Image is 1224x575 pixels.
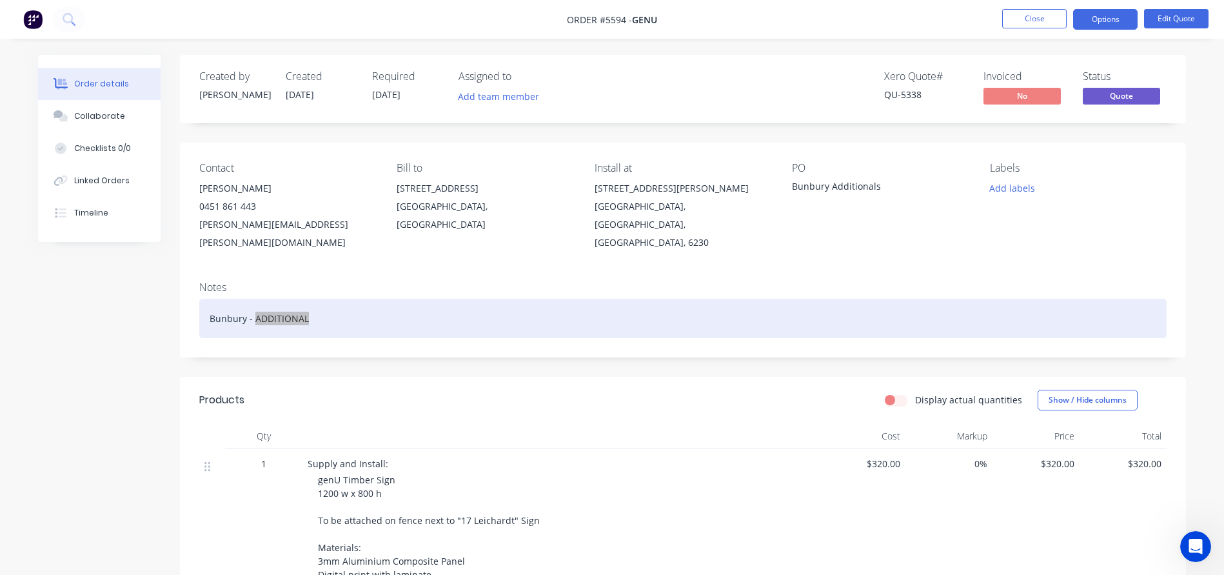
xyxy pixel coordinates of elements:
span: [DATE] [286,88,314,101]
span: $320.00 [824,457,900,470]
button: Collaborate [38,100,161,132]
div: 0451 861 443 [199,197,376,216]
button: Close [1002,9,1067,28]
span: Quote [1083,88,1160,104]
div: Factory Weekly Updates - [DATE] [26,312,208,326]
img: Factory [23,10,43,29]
div: [STREET_ADDRESS][PERSON_NAME] [595,179,771,197]
img: logo [26,25,103,45]
h2: Have an idea or feature request? [26,219,232,232]
h2: Factory Feature Walkthroughs [26,370,232,384]
button: Options [1073,9,1138,30]
span: 0% [911,457,987,470]
div: Markup [905,423,992,449]
div: [STREET_ADDRESS][GEOGRAPHIC_DATA], [GEOGRAPHIC_DATA] [397,179,573,234]
div: Total [1080,423,1167,449]
div: PO [792,162,969,174]
button: Share it with us [26,237,232,263]
p: Hi [PERSON_NAME] [26,92,232,114]
div: [PERSON_NAME] [199,88,270,101]
div: QU-5338 [884,88,968,101]
div: New featureImprovementFactory Weekly Updates - [DATE]Hey, Factory pro there👋 [13,279,245,353]
div: [PERSON_NAME]0451 861 443[PERSON_NAME][EMAIL_ADDRESS][PERSON_NAME][DOMAIN_NAME] [199,179,376,252]
button: Add team member [451,88,546,105]
span: News [149,435,173,444]
div: Send us a message [26,163,215,177]
span: No [983,88,1061,104]
iframe: Intercom live chat [1180,531,1211,562]
div: Xero Quote # [884,70,968,83]
span: Help [215,435,236,444]
div: Cost [818,423,905,449]
span: genU [632,14,657,26]
button: Help [193,403,258,454]
span: Home [17,435,46,444]
button: Order details [38,68,161,100]
div: Invoiced [983,70,1067,83]
span: $320.00 [998,457,1074,470]
div: Bill to [397,162,573,174]
span: Supply and Install: [308,458,388,470]
p: How can we help? [26,114,232,136]
button: Messages [64,403,129,454]
button: Edit Quote [1144,9,1209,28]
div: Status [1083,70,1167,83]
button: Add team member [459,88,546,105]
div: We typically reply in under 10 minutes [26,177,215,190]
div: Created by [199,70,270,83]
div: Improvement [95,290,163,305]
div: Notes [199,281,1167,294]
div: [PERSON_NAME][EMAIL_ADDRESS][PERSON_NAME][DOMAIN_NAME] [199,216,376,252]
button: Checklists 0/0 [38,132,161,165]
button: Linked Orders [38,165,161,197]
div: Price [992,423,1080,449]
div: Created [286,70,357,83]
div: Linked Orders [74,175,130,187]
span: $320.00 [1085,457,1161,470]
button: Quote [1083,88,1160,107]
div: Bunbury - ADDITIONAL [199,299,1167,338]
div: New feature [26,290,90,305]
div: Qty [225,423,302,449]
div: Labels [990,162,1167,174]
div: Install at [595,162,771,174]
div: Order details [74,78,129,90]
span: Order #5594 - [567,14,632,26]
div: [PERSON_NAME] [199,179,376,197]
div: Bunbury Additionals [792,179,953,197]
div: [GEOGRAPHIC_DATA], [GEOGRAPHIC_DATA] [397,197,573,234]
div: Collaborate [74,110,125,122]
div: Products [199,392,244,408]
button: Add labels [982,179,1041,197]
div: [STREET_ADDRESS][PERSON_NAME][GEOGRAPHIC_DATA], [GEOGRAPHIC_DATA], [GEOGRAPHIC_DATA], 6230 [595,179,771,252]
label: Display actual quantities [915,393,1022,407]
span: Messages [75,435,119,444]
div: Contact [199,162,376,174]
div: Checklists 0/0 [74,143,131,154]
button: News [129,403,193,454]
span: [DATE] [372,88,400,101]
button: Show / Hide columns [1038,390,1138,410]
div: Timeline [74,207,108,219]
div: Hey, Factory pro there👋 [26,328,208,342]
button: Timeline [38,197,161,229]
div: Assigned to [459,70,587,83]
div: Required [372,70,443,83]
div: [STREET_ADDRESS] [397,179,573,197]
div: [GEOGRAPHIC_DATA], [GEOGRAPHIC_DATA], [GEOGRAPHIC_DATA], 6230 [595,197,771,252]
div: Send us a messageWe typically reply in under 10 minutes [13,152,245,201]
span: 1 [261,457,266,470]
